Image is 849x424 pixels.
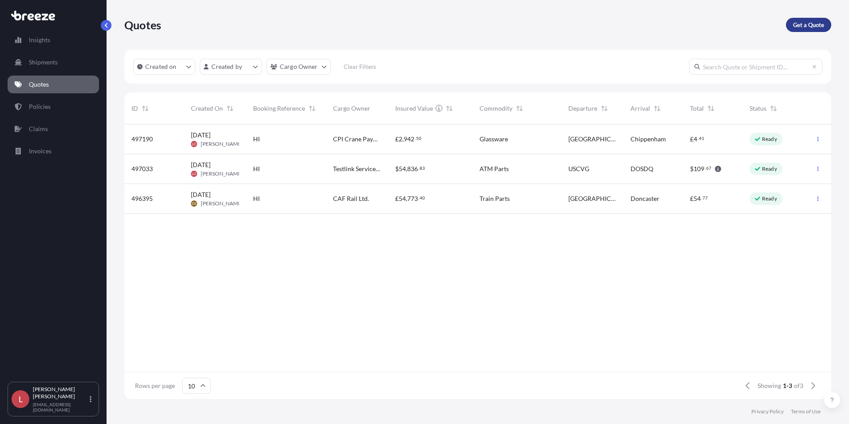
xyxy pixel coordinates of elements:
button: Sort [444,103,455,114]
span: DS [192,199,196,208]
span: 1-3 [783,381,792,390]
span: LD [192,140,196,148]
a: Policies [8,98,99,116]
a: Privacy Policy [751,408,784,415]
a: Invoices [8,142,99,160]
p: Ready [762,165,777,172]
span: £ [395,196,399,202]
a: Insights [8,31,99,49]
span: Departure [568,104,597,113]
p: Insights [29,36,50,44]
span: of 3 [794,381,803,390]
span: 836 [407,166,418,172]
span: CAF Rail Ltd. [333,194,369,203]
span: Created On [191,104,223,113]
p: Invoices [29,147,52,156]
a: Claims [8,120,99,138]
span: 942 [404,136,414,142]
span: Booking Reference [253,104,305,113]
span: Testlink Services Ltd. [333,164,381,173]
span: Status [750,104,766,113]
span: 773 [407,196,418,202]
span: [GEOGRAPHIC_DATA] [568,194,616,203]
span: £ [395,136,399,142]
span: 497190 [131,135,153,144]
p: Policies [29,102,51,111]
a: Terms of Use [791,408,821,415]
span: 54 [694,196,701,202]
span: . [705,167,706,170]
span: [DATE] [191,160,210,169]
button: Sort [706,103,716,114]
span: CPI Crane Payment Innovations [333,135,381,144]
span: 497033 [131,164,153,173]
p: Quotes [29,80,49,89]
a: Shipments [8,53,99,71]
span: 41 [699,137,704,140]
span: 54 [399,196,406,202]
a: Quotes [8,76,99,93]
span: ATM Parts [480,164,509,173]
span: Showing [758,381,781,390]
span: 496395 [131,194,153,203]
span: Commodity [480,104,512,113]
span: LD [192,169,196,178]
p: Clear Filters [344,62,376,71]
span: , [406,166,407,172]
p: [PERSON_NAME] [PERSON_NAME] [33,386,88,400]
span: 109 [694,166,704,172]
span: 2 [399,136,402,142]
button: cargoOwner Filter options [266,59,331,75]
span: ID [131,104,138,113]
p: Claims [29,124,48,133]
button: Clear Filters [335,60,385,74]
p: Quotes [124,18,161,32]
span: 40 [420,196,425,200]
span: [PERSON_NAME] [201,200,243,207]
span: Glassware [480,135,508,144]
span: , [406,196,407,202]
span: $ [395,166,399,172]
p: Shipments [29,58,58,67]
span: 77 [702,196,708,200]
p: Created on [145,62,177,71]
p: Cargo Owner [280,62,318,71]
p: Ready [762,136,777,143]
span: HI [253,194,260,203]
button: Sort [652,103,663,114]
span: [GEOGRAPHIC_DATA] [568,135,616,144]
span: Train Parts [480,194,510,203]
span: DOSDQ [631,164,653,173]
span: [PERSON_NAME] [201,140,243,148]
span: 50 [416,137,421,140]
span: 54 [399,166,406,172]
span: [DATE] [191,190,210,199]
span: 83 [420,167,425,170]
p: Get a Quote [793,20,824,29]
p: Created by [211,62,242,71]
span: , [402,136,404,142]
span: . [418,196,419,200]
button: Sort [140,103,151,114]
button: Sort [514,103,525,114]
button: Sort [599,103,610,114]
button: createdOn Filter options [133,59,195,75]
span: Rows per page [135,381,175,390]
button: Sort [225,103,235,114]
span: HI [253,164,260,173]
span: Cargo Owner [333,104,370,113]
input: Search Quote or Shipment ID... [689,59,822,75]
span: [PERSON_NAME] [201,170,243,177]
span: . [415,137,416,140]
a: Get a Quote [786,18,831,32]
button: createdBy Filter options [200,59,262,75]
span: Chippenham [631,135,666,144]
p: Ready [762,195,777,202]
span: L [19,395,23,404]
span: $ [690,166,694,172]
span: . [418,167,419,170]
p: [EMAIL_ADDRESS][DOMAIN_NAME] [33,402,88,412]
span: 67 [706,167,711,170]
